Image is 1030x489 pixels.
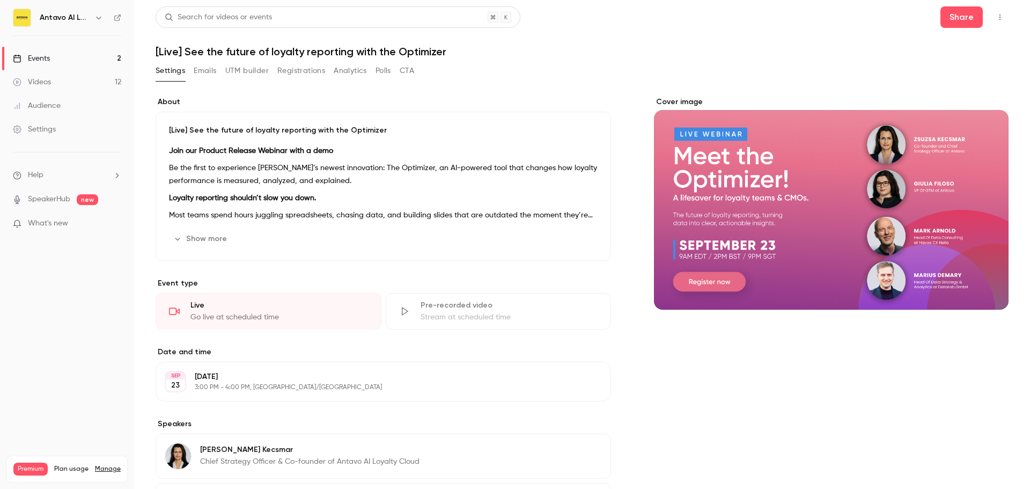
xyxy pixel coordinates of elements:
div: Events [13,53,50,64]
li: help-dropdown-opener [13,170,121,181]
div: Audience [13,100,61,111]
button: Show more [169,230,233,247]
label: Date and time [156,347,611,357]
div: Search for videos or events [165,12,272,23]
p: Chief Strategy Officer & Co-founder of Antavo AI Loyalty Cloud [200,456,420,467]
button: CTA [400,62,414,79]
span: new [77,194,98,205]
strong: Join our Product Release Webinar with a demo [169,147,333,155]
p: Event type [156,278,611,289]
a: Manage [95,465,121,473]
a: SpeakerHub [28,194,70,205]
img: Antavo AI Loyalty Cloud [13,9,31,26]
strong: Loyalty reporting shouldn’t slow you down. [169,194,316,202]
label: About [156,97,611,107]
div: Go live at scheduled time [190,312,368,323]
div: Settings [13,124,56,135]
p: [Live] See the future of loyalty reporting with the Optimizer [169,125,598,136]
span: Help [28,170,43,181]
div: Zsuzsa Kecsmar[PERSON_NAME] KecsmarChief Strategy Officer & Co-founder of Antavo AI Loyalty Cloud [156,434,611,479]
label: Speakers [156,419,611,429]
button: Analytics [334,62,367,79]
div: SEP [166,372,185,379]
h1: [Live] See the future of loyalty reporting with the Optimizer [156,45,1009,58]
p: [DATE] [195,371,554,382]
button: Registrations [277,62,325,79]
div: Videos [13,77,51,87]
button: Emails [194,62,216,79]
img: Zsuzsa Kecsmar [165,443,191,469]
div: Live [190,300,368,311]
p: 23 [171,380,180,391]
button: Polls [376,62,391,79]
p: [PERSON_NAME] Kecsmar [200,444,420,455]
p: 3:00 PM - 4:00 PM, [GEOGRAPHIC_DATA]/[GEOGRAPHIC_DATA] [195,383,554,392]
span: What's new [28,218,68,229]
div: Pre-recorded video [421,300,598,311]
button: Share [940,6,983,28]
span: Premium [13,463,48,476]
button: Settings [156,62,185,79]
button: UTM builder [225,62,269,79]
h6: Antavo AI Loyalty Cloud [40,12,90,23]
div: Pre-recorded videoStream at scheduled time [386,293,612,330]
p: Most teams spend hours juggling spreadsheets, chasing data, and building slides that are outdated... [169,209,598,222]
span: Plan usage [54,465,89,473]
iframe: Noticeable Trigger [108,219,121,229]
div: Stream at scheduled time [421,312,598,323]
label: Cover image [654,97,1009,107]
section: Cover image [654,97,1009,310]
div: LiveGo live at scheduled time [156,293,381,330]
p: Be the first to experience [PERSON_NAME]’s newest innovation: The Optimizer, an AI-powered tool t... [169,162,598,187]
